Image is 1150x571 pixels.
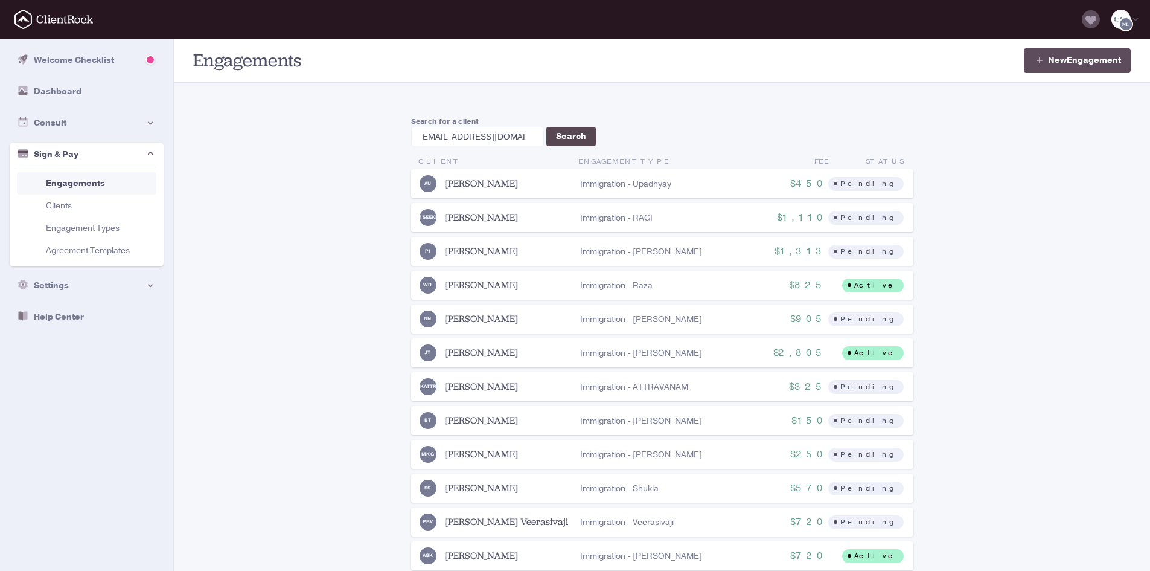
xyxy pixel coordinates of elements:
img: bal_logo-9-3-2018-normal.png [1111,15,1131,24]
a: Engagements [17,172,156,195]
div: Help Center [17,310,84,324]
img: Jishu Thomas [420,344,436,361]
a: Engagement Types [17,217,156,239]
div: Pending [840,518,899,527]
img: Mohan Krishna Gangarapu [420,446,436,463]
a: Clients [17,195,156,217]
label: Search for a client [411,116,544,127]
img: Sameer Shukla [420,480,436,497]
img: VENKATA VAMSEE KRISHNA RAGI [420,209,436,226]
ul: Portal Menu [17,167,156,266]
div: Dashboard [17,85,81,99]
div: Immigration - [PERSON_NAME] [580,347,702,360]
div: Pending [840,484,899,493]
div: $250 [790,450,826,459]
img: Wasim Raza [420,277,436,294]
div: Immigration - [PERSON_NAME] [580,245,702,258]
a: [PERSON_NAME] Veerasivaji [445,516,568,528]
div: NLNikayla Lovett [1111,10,1140,29]
input: Search Engagements [411,127,544,146]
a: [PERSON_NAME] [445,415,518,427]
a: [PERSON_NAME] [445,313,518,325]
div: Consult [17,116,66,131]
div: Fee [746,156,829,167]
div: Pending [840,179,899,189]
div: $2,805 [773,348,826,358]
div: Type [578,156,746,167]
div: Active [854,552,899,561]
h1: Engagements [193,49,662,72]
div: Pending [840,450,899,459]
div: $1,110 [777,213,826,222]
div: Immigration - [PERSON_NAME] [580,448,702,461]
div: Status [829,156,913,167]
img: Praveen Innamuri [420,243,436,260]
div: $720 [790,517,826,527]
div: $720 [790,551,826,561]
div: Pending [840,213,899,222]
span: Engagement [578,156,640,167]
a: [PERSON_NAME] [445,550,518,562]
div: Settings [17,279,69,293]
div: $825 [789,280,826,290]
img: Prakash Babu Veerasivaji [420,514,436,531]
a: [PERSON_NAME] [445,448,518,460]
a: [PERSON_NAME] [445,347,518,359]
div: $905 [790,314,826,324]
div: Pending [840,382,899,392]
div: Immigration - [PERSON_NAME] [580,313,702,326]
div: Immigration - Shukla [580,482,659,495]
div: Pending [840,315,899,324]
div: Immigration - RAGI [580,211,653,224]
img: Bhavani Tippareddy [420,412,436,429]
span: Engagement [1067,48,1121,73]
a: [PERSON_NAME] [445,245,518,257]
a: [PERSON_NAME] [445,211,518,224]
a: [PERSON_NAME] [445,381,518,393]
a: [PERSON_NAME] [445,178,518,190]
img: Nayanika Nandy [420,311,436,327]
img: Arjun Upadhyay [420,175,436,192]
div: Immigration - Upadhyay [580,178,671,190]
div: Sign & Pay [17,147,78,162]
div: Client [411,156,578,167]
img: Anoop Gopala Krishnan [420,547,436,564]
div: Immigration - [PERSON_NAME] [580,550,702,563]
div: Immigration - [PERSON_NAME] [580,415,702,427]
div: Active [854,281,899,290]
div: Immigration - ATTRAVANAM [580,381,688,393]
div: $450 [790,179,826,189]
div: $325 [789,382,826,392]
a: [PERSON_NAME] [445,279,518,291]
a: NewEngagement [1024,48,1131,73]
div: $570 [790,483,826,493]
a: [PERSON_NAME] [445,482,518,494]
div: Pending [840,247,899,256]
button: Search [546,127,596,146]
div: Immigration - Raza [580,279,653,292]
div: Immigration - Veerasivaji [580,516,674,529]
div: Active [854,349,899,358]
div: $1,313 [775,247,826,256]
img: Nikayla Lovett [1120,18,1132,30]
div: Welcome Checklist [17,53,114,68]
a: Agreement Templates [17,239,156,262]
div: $150 [791,416,826,425]
div: Pending [840,416,899,425]
img: ABHISHEK ATTRAVANAM [420,378,436,395]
